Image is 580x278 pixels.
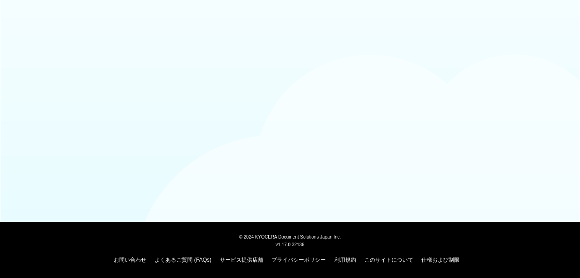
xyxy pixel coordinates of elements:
[364,257,413,263] a: このサイトについて
[271,257,326,263] a: プライバシーポリシー
[275,242,304,247] span: v1.17.0.32136
[220,257,263,263] a: サービス提供店舗
[239,234,341,239] span: © 2024 KYOCERA Document Solutions Japan Inc.
[334,257,356,263] a: 利用規約
[114,257,146,263] a: お問い合わせ
[421,257,459,263] a: 仕様および制限
[155,257,211,263] a: よくあるご質問 (FAQs)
